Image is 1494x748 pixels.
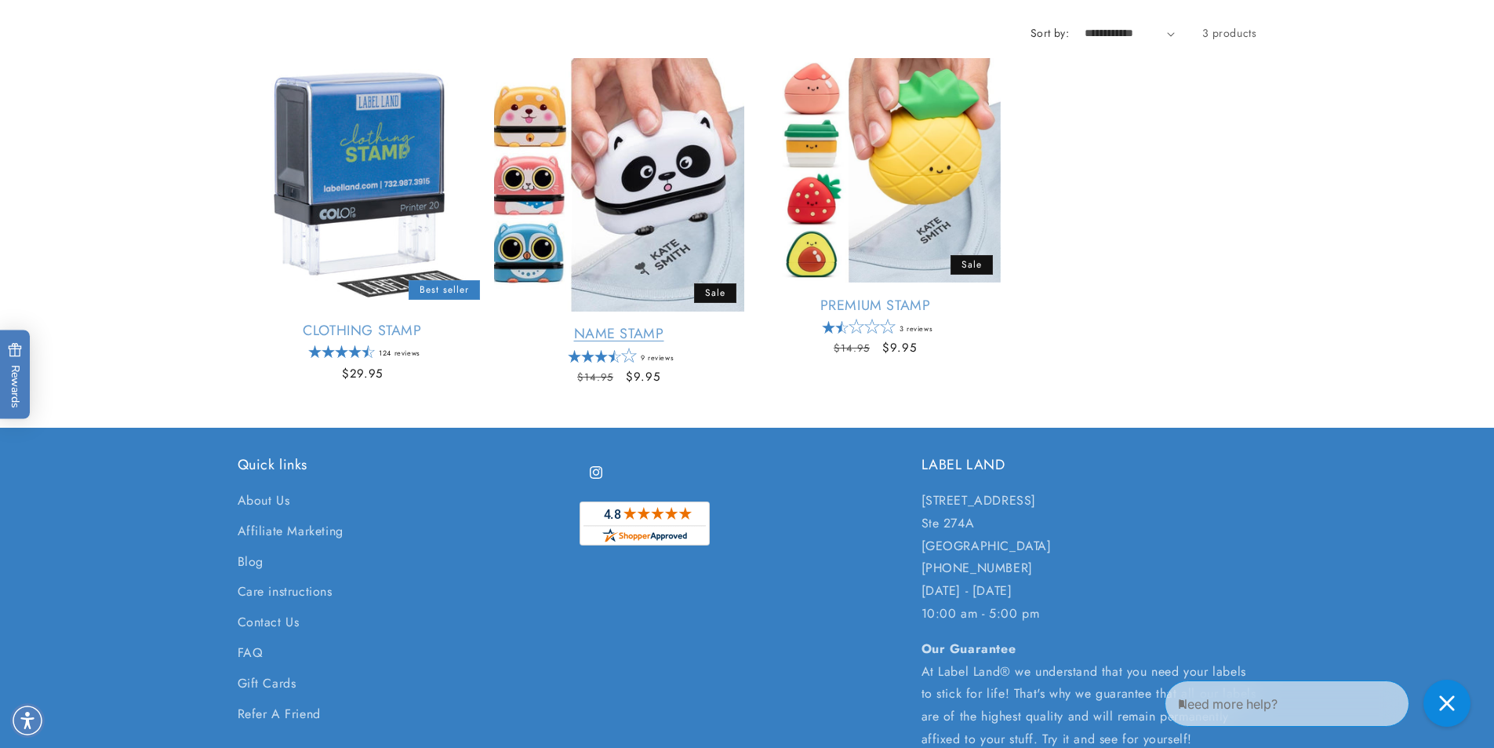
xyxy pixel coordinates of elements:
a: Affiliate Marketing [238,516,344,547]
a: Premium Stamp [751,297,1001,315]
a: Clothing Stamp [238,322,488,340]
h2: Quick links [238,456,573,474]
a: Contact Us [238,608,300,638]
iframe: Gorgias Floating Chat [1165,674,1478,732]
div: Accessibility Menu [10,703,45,738]
p: [STREET_ADDRESS] Ste 274A [GEOGRAPHIC_DATA] [PHONE_NUMBER] [DATE] - [DATE] 10:00 am - 5:00 pm [921,490,1257,626]
a: Gift Cards [238,669,296,699]
h2: LABEL LAND [921,456,1257,474]
span: Rewards [8,342,23,407]
a: FAQ [238,638,264,669]
a: Blog [238,547,264,578]
a: shopperapproved.com [580,502,710,553]
a: About Us [238,490,290,516]
label: Sort by: [1031,25,1069,41]
span: 3 products [1202,25,1257,41]
strong: Our Guarantee [921,640,1016,658]
a: Care instructions [238,577,333,608]
iframe: Sign Up via Text for Offers [13,622,198,670]
a: Refer A Friend [238,699,321,730]
a: Name Stamp [494,325,744,343]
